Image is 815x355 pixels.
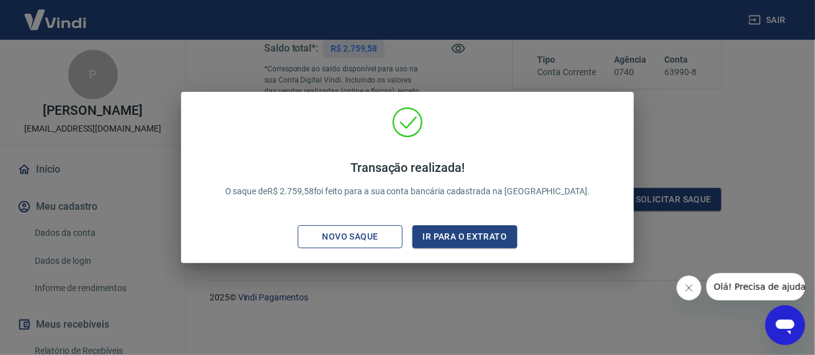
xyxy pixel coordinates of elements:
iframe: Botão para abrir a janela de mensagens [765,305,805,345]
iframe: Fechar mensagem [677,276,701,300]
h4: Transação realizada! [225,160,590,175]
button: Ir para o extrato [412,225,517,248]
span: Olá! Precisa de ajuda? [7,9,104,19]
p: O saque de R$ 2.759,58 foi feito para a sua conta bancária cadastrada na [GEOGRAPHIC_DATA]. [225,160,590,198]
div: Novo saque [308,229,393,245]
button: Novo saque [298,225,403,248]
iframe: Mensagem da empresa [706,273,805,300]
